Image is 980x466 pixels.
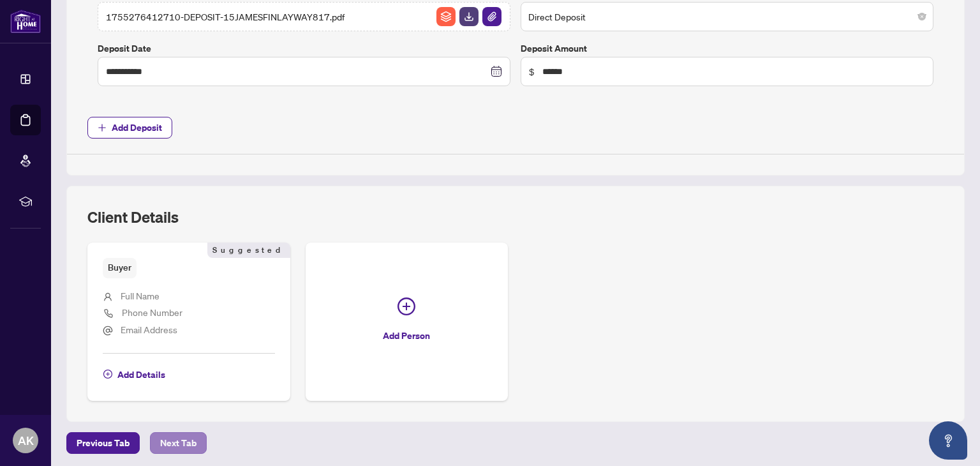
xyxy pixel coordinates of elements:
[103,364,166,386] button: Add Details
[528,4,926,29] span: Direct Deposit
[18,432,34,449] span: AK
[117,365,165,385] span: Add Details
[98,2,510,31] span: 1755276412710-DEPOSIT-15JAMESFINLAYWAY817.pdfFile ArchiveFile DownloadFile Attachement
[98,123,107,132] span: plus
[207,243,290,258] span: Suggested
[306,243,509,400] button: Add Person
[121,324,177,335] span: Email Address
[77,433,130,453] span: Previous Tab
[521,41,933,56] label: Deposit Amount
[122,306,182,318] span: Phone Number
[112,117,162,138] span: Add Deposit
[150,432,207,454] button: Next Tab
[459,7,479,26] img: File Download
[98,41,510,56] label: Deposit Date
[918,13,926,20] span: close-circle
[436,6,456,27] button: File Archive
[121,290,160,301] span: Full Name
[436,7,456,26] img: File Archive
[10,10,41,33] img: logo
[482,7,501,26] img: File Attachement
[383,326,430,346] span: Add Person
[66,432,140,454] button: Previous Tab
[106,10,345,24] span: 1755276412710-DEPOSIT-15JAMESFINLAYWAY817.pdf
[103,258,137,278] span: Buyer
[929,421,967,460] button: Open asap
[160,433,197,453] span: Next Tab
[459,6,479,27] button: File Download
[87,207,179,227] h2: Client Details
[482,6,502,27] button: File Attachement
[103,370,112,379] span: plus-circle
[397,297,415,315] span: plus-circle
[87,117,172,139] button: Add Deposit
[529,64,535,79] span: $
